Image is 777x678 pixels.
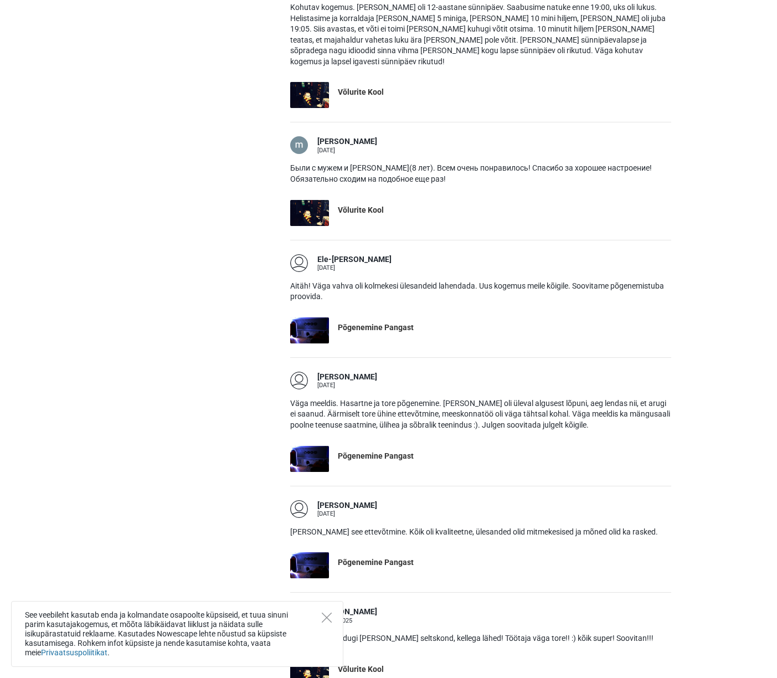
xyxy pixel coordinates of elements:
[290,82,671,108] a: Võlurite Kool Võlurite Kool
[322,613,332,623] button: Close
[317,382,377,388] div: [DATE]
[338,322,414,333] div: Põgenemine Pangast
[290,2,671,68] p: Kohutav kogemus. [PERSON_NAME] oli 12-aastane sünnipäev. Saabusime natuke enne 19:00, uks oli luk...
[317,265,392,271] div: [DATE]
[290,317,671,343] a: Põgenemine Pangast Põgenemine Pangast
[290,552,329,578] img: Põgenemine Pangast
[41,648,107,657] a: Privaatsuspoliitikat
[290,163,671,184] p: Были с мужем и [PERSON_NAME](8 лет). Всем очень понравилось! Спасибо за хорошее настроение! Обяза...
[290,200,671,226] a: Võlurite Kool Võlurite Kool
[290,552,671,578] a: Põgenemine Pangast Põgenemine Pangast
[290,527,671,538] p: [PERSON_NAME] see ettevõtmine. Kõik oli kvaliteetne, ülesanded olid mitmekesised ja mõned olid ka...
[290,200,329,226] img: Võlurite Kool
[290,446,671,472] a: Põgenemine Pangast Põgenemine Pangast
[338,451,414,462] div: Põgenemine Pangast
[290,317,329,343] img: Põgenemine Pangast
[290,398,671,431] p: Väga meeldis. Hasartne ja tore põgenemine. [PERSON_NAME] oli üleval algusest lõpuni, aeg lendas n...
[317,254,392,265] div: Ele-[PERSON_NAME]
[338,205,384,216] div: Võlurite Kool
[290,281,671,302] p: Aitäh! Väga vahva oli kolmekesi ülesandeid lahendada. Uus kogemus meile kõigile. Soovitame põgene...
[317,618,377,624] div: 19 juuli 2025
[317,500,377,511] div: [PERSON_NAME]
[290,633,671,644] p: Väga fun!!! Muidugi [PERSON_NAME] seltskond, kellega lähed! Töötaja väga tore!! :) kõik super! So...
[317,136,377,147] div: [PERSON_NAME]
[317,147,377,153] div: [DATE]
[11,601,343,667] div: See veebileht kasutab enda ja kolmandate osapoolte küpsiseid, et tuua sinuni parim kasutajakogemu...
[317,511,377,517] div: [DATE]
[290,82,329,108] img: Võlurite Kool
[317,372,377,383] div: [PERSON_NAME]
[317,607,377,618] div: [PERSON_NAME]
[290,446,329,472] img: Põgenemine Pangast
[338,87,384,98] div: Võlurite Kool
[338,664,384,675] div: Võlurite Kool
[338,557,414,568] div: Põgenemine Pangast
